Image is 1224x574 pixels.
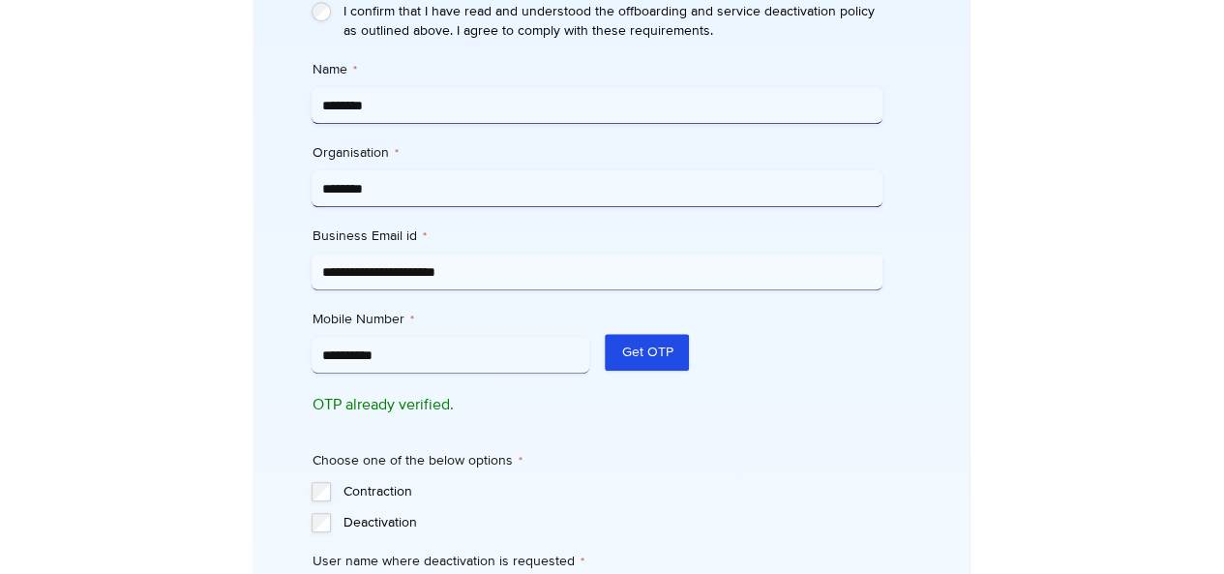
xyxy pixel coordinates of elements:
label: Contraction [343,482,882,501]
label: Business Email id [312,227,882,246]
label: Mobile Number [312,310,589,329]
label: User name where deactivation is requested [312,552,882,571]
legend: Choose one of the below options [312,451,522,470]
label: Name [312,60,882,79]
label: Organisation [312,143,882,163]
label: I confirm that I have read and understood the offboarding and service deactivation policy as outl... [343,2,882,41]
label: Deactivation [343,513,882,532]
button: Get OTP [605,334,689,371]
p: OTP already verified. [312,393,589,416]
